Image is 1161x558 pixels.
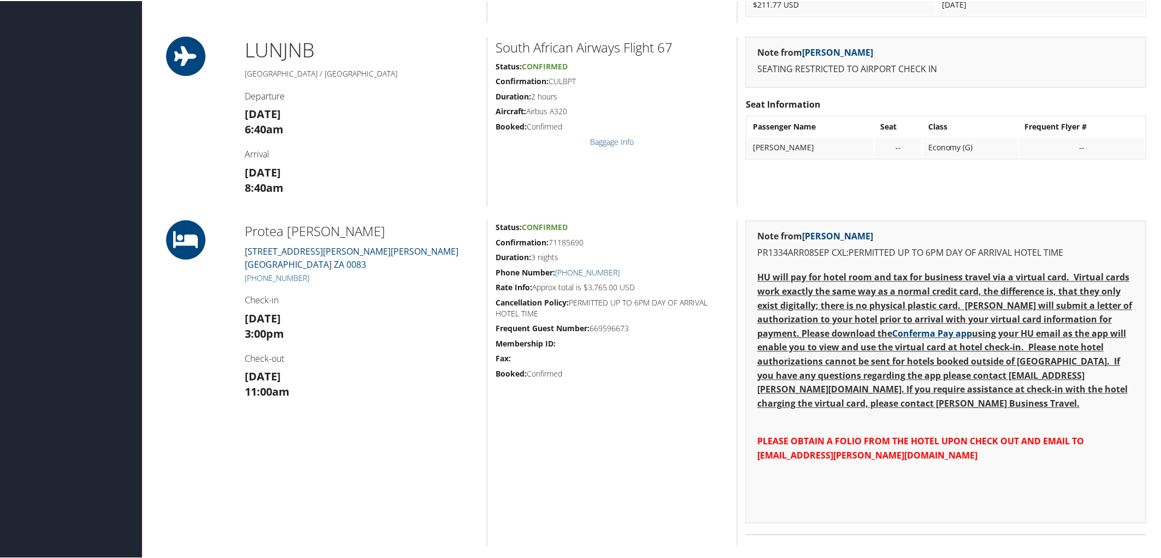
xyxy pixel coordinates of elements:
strong: Booked: [496,120,527,131]
a: [PERSON_NAME] [802,229,873,241]
h5: Confirmed [496,367,729,378]
h4: Departure [245,89,479,101]
strong: Status: [496,221,522,231]
div: -- [1025,142,1139,151]
strong: Seat Information [746,97,821,109]
strong: HU will pay for hotel room and tax for business travel via a virtual card. Virtual cards work exa... [757,270,1132,408]
strong: Frequent Guest Number: [496,322,590,332]
a: Conferma Pay app [892,326,972,338]
h5: Airbus A320 [496,105,729,116]
h5: CULBPT [496,75,729,86]
strong: Cancellation Policy: [496,296,569,307]
h4: Check-out [245,351,479,363]
strong: 3:00pm [245,325,284,340]
a: [PERSON_NAME] [802,45,873,57]
a: [PHONE_NUMBER] [555,266,620,277]
th: Passenger Name [747,116,874,136]
strong: Phone Number: [496,266,555,277]
strong: Confirmation: [496,236,549,246]
h5: [GEOGRAPHIC_DATA] / [GEOGRAPHIC_DATA] [245,67,479,78]
strong: 11:00am [245,383,290,398]
a: [STREET_ADDRESS][PERSON_NAME][PERSON_NAME][GEOGRAPHIC_DATA] ZA 0083 [245,244,458,269]
strong: 8:40am [245,179,284,194]
h5: 71185690 [496,236,729,247]
h4: Check-in [245,293,479,305]
strong: Booked: [496,367,527,378]
strong: Duration: [496,251,531,261]
span: Confirmed [522,221,568,231]
th: Class [923,116,1018,136]
th: Frequent Flyer # [1019,116,1145,136]
strong: [DATE] [245,310,281,325]
strong: Rate Info: [496,281,532,291]
h5: PERMITTED UP TO 6PM DAY OF ARRIVAL HOTEL TIME [496,296,729,318]
strong: Note from [757,45,873,57]
p: SEATING RESTRICTED TO AIRPORT CHECK IN [757,61,1135,75]
h2: South African Airways Flight 67 [496,37,729,56]
h5: 2 hours [496,90,729,101]
th: Seat [875,116,922,136]
strong: Note from [757,229,873,241]
strong: [DATE] [245,105,281,120]
strong: Status: [496,60,522,71]
strong: Duration: [496,90,531,101]
span: PLEASE OBTAIN A FOLIO FROM THE HOTEL UPON CHECK OUT AND EMAIL TO [EMAIL_ADDRESS][PERSON_NAME][DOM... [757,434,1084,460]
strong: Fax: [496,352,511,362]
strong: Aircraft: [496,105,526,115]
h5: 3 nights [496,251,729,262]
a: Baggage Info [591,136,634,146]
strong: Membership ID: [496,337,556,348]
strong: Confirmation: [496,75,549,85]
strong: [DATE] [245,164,281,179]
td: Economy (G) [923,137,1018,156]
td: [PERSON_NAME] [747,137,874,156]
strong: 6:40am [245,121,284,136]
h1: LUN JNB [245,36,479,63]
h2: Protea [PERSON_NAME] [245,221,479,239]
h4: Arrival [245,147,479,159]
h5: Confirmed [496,120,729,131]
div: -- [880,142,916,151]
strong: [DATE] [245,368,281,383]
a: [PHONE_NUMBER] [245,272,309,282]
h5: Approx total is $3,765.00 USD [496,281,729,292]
span: Confirmed [522,60,568,71]
p: PR1334ARR08SEP CXL:PERMITTED UP TO 6PM DAY OF ARRIVAL HOTEL TIME [757,245,1135,259]
h5: 669596673 [496,322,729,333]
